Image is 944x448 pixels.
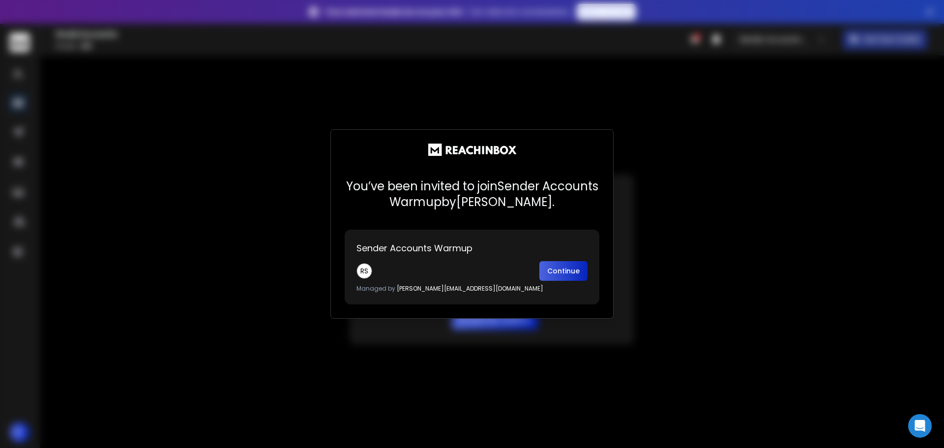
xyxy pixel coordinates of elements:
[345,179,599,210] p: You’ve been invited to join Sender Accounts Warmup by [PERSON_NAME] .
[356,241,588,255] p: Sender Accounts Warmup
[356,285,588,293] p: [PERSON_NAME][EMAIL_ADDRESS][DOMAIN_NAME]
[356,263,372,279] div: RS
[539,261,588,281] button: Continue
[356,284,395,293] span: Managed by
[908,414,932,438] div: Open Intercom Messenger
